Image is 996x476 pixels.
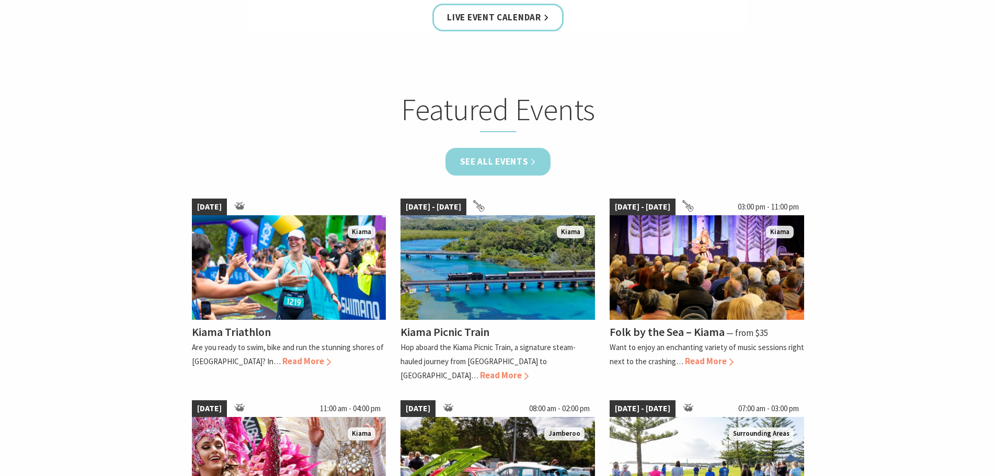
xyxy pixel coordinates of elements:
span: Kiama [557,226,585,239]
span: Read More [480,369,529,381]
span: [DATE] - [DATE] [610,400,676,417]
span: Kiama [348,226,375,239]
h4: Kiama Triathlon [192,324,271,339]
a: [DATE] - [DATE] 03:00 pm - 11:00 pm Folk by the Sea - Showground Pavilion Kiama Folk by the Sea –... [610,199,804,382]
a: Live Event Calendar [432,4,563,31]
span: Kiama [766,226,794,239]
span: Read More [282,355,331,367]
span: [DATE] [192,199,227,215]
span: 03:00 pm - 11:00 pm [732,199,804,215]
h4: Kiama Picnic Train [400,324,489,339]
span: [DATE] - [DATE] [400,199,466,215]
img: Kiama Picnic Train [400,215,595,320]
span: 08:00 am - 02:00 pm [524,400,595,417]
p: Hop aboard the Kiama Picnic Train, a signature steam-hauled journey from [GEOGRAPHIC_DATA] to [GE... [400,342,576,380]
span: 07:00 am - 03:00 pm [733,400,804,417]
a: [DATE] - [DATE] Kiama Picnic Train Kiama Kiama Picnic Train Hop aboard the Kiama Picnic Train, a ... [400,199,595,382]
span: [DATE] [192,400,227,417]
span: Kiama [348,427,375,440]
span: [DATE] - [DATE] [610,199,676,215]
a: See all Events [445,148,551,176]
span: Read More [685,355,734,367]
p: Are you ready to swim, bike and run the stunning shores of [GEOGRAPHIC_DATA]? In… [192,342,384,366]
span: Surrounding Areas [729,427,794,440]
span: 11:00 am - 04:00 pm [315,400,386,417]
p: Want to enjoy an enchanting variety of music sessions right next to the crashing… [610,342,804,366]
span: [DATE] [400,400,436,417]
img: Folk by the Sea - Showground Pavilion [610,215,804,320]
img: kiamatriathlon [192,215,386,320]
a: [DATE] kiamatriathlon Kiama Kiama Triathlon Are you ready to swim, bike and run the stunning shor... [192,199,386,382]
span: Jamberoo [544,427,585,440]
h4: Folk by the Sea – Kiama [610,324,725,339]
span: ⁠— from $35 [726,327,768,339]
h2: Featured Events [293,91,703,132]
